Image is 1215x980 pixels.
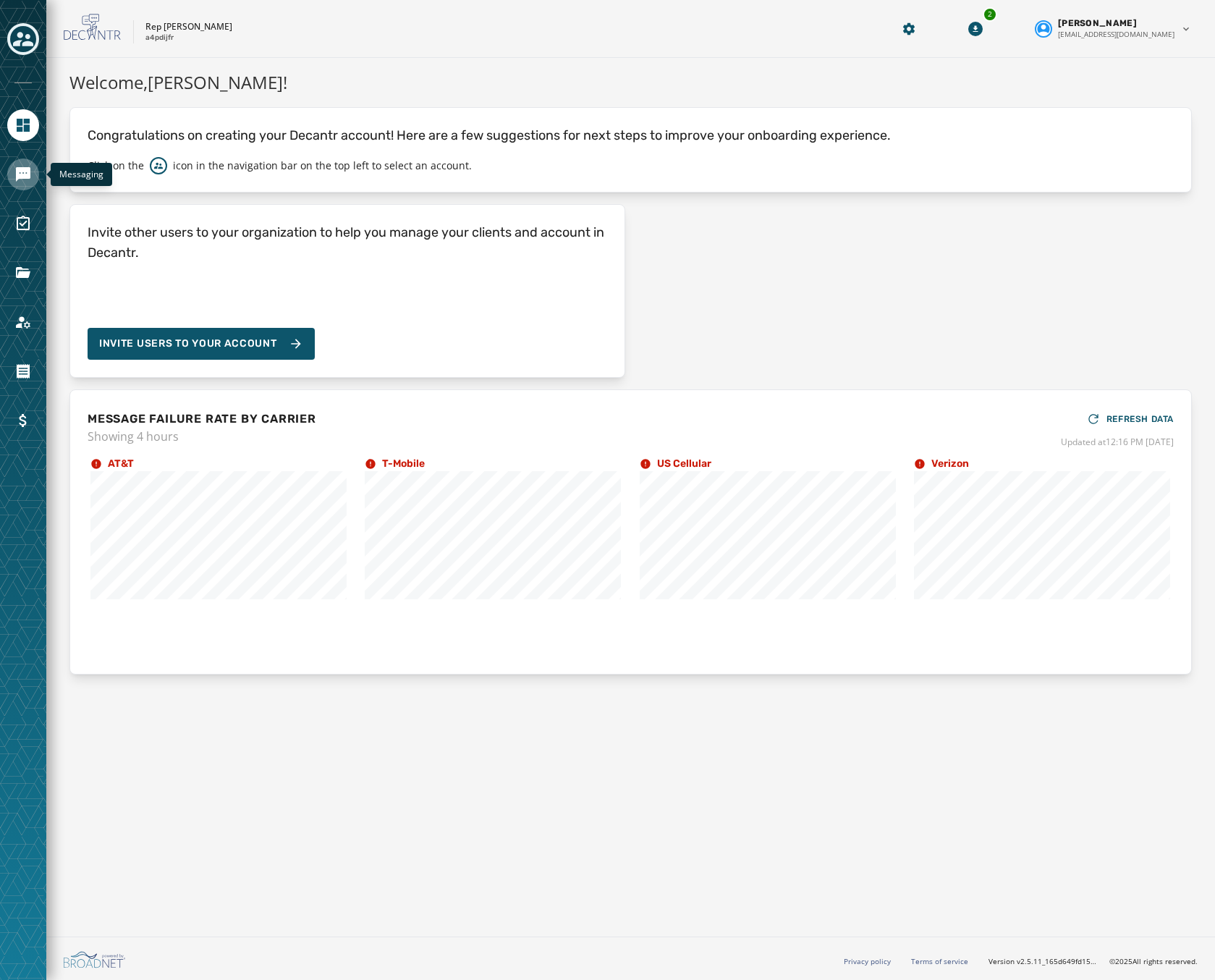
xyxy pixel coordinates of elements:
h4: Verizon [931,457,969,471]
span: Updated at 12:16 PM [DATE] [1061,436,1174,448]
a: Navigate to Surveys [7,208,39,240]
h1: Welcome, [PERSON_NAME] ! [69,69,1192,96]
a: Terms of service [911,956,968,966]
a: Navigate to Messaging [7,159,39,190]
a: Privacy policy [844,956,891,966]
button: Manage global settings [896,16,922,42]
span: Version [988,956,1098,967]
span: © 2025 All rights reserved. [1109,956,1198,966]
h4: Invite other users to your organization to help you manage your clients and account in Decantr. [88,222,607,263]
button: Toggle account select drawer [7,23,39,55]
p: Rep [PERSON_NAME] [145,21,232,33]
h4: AT&T [108,457,134,471]
p: Click on the [88,159,144,173]
a: Navigate to Account [7,306,39,338]
div: Messaging [51,163,112,186]
a: Navigate to Files [7,257,39,289]
a: Navigate to Orders [7,355,39,387]
span: REFRESH DATA [1106,413,1174,425]
h4: US Cellular [657,457,711,471]
div: 2 [983,7,997,22]
h4: MESSAGE FAILURE RATE BY CARRIER [88,410,316,428]
span: v2.5.11_165d649fd1592c218755210ebffa1e5a55c3084e [1017,956,1098,967]
span: Showing 4 hours [88,428,316,445]
button: User settings [1029,12,1198,46]
p: icon in the navigation bar on the top left to select an account. [173,159,472,173]
p: a4pdijfr [145,33,174,43]
a: Navigate to Home [7,109,39,141]
p: Congratulations on creating your Decantr account! Here are a few suggestions for next steps to im... [88,125,1174,145]
button: Invite Users to your account [88,328,315,360]
span: Invite Users to your account [99,337,277,351]
span: [EMAIL_ADDRESS][DOMAIN_NAME] [1058,29,1174,40]
button: REFRESH DATA [1086,407,1174,431]
a: Navigate to Billing [7,405,39,436]
button: Download Menu [962,16,988,42]
span: [PERSON_NAME] [1058,17,1137,29]
h4: T-Mobile [382,457,425,471]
